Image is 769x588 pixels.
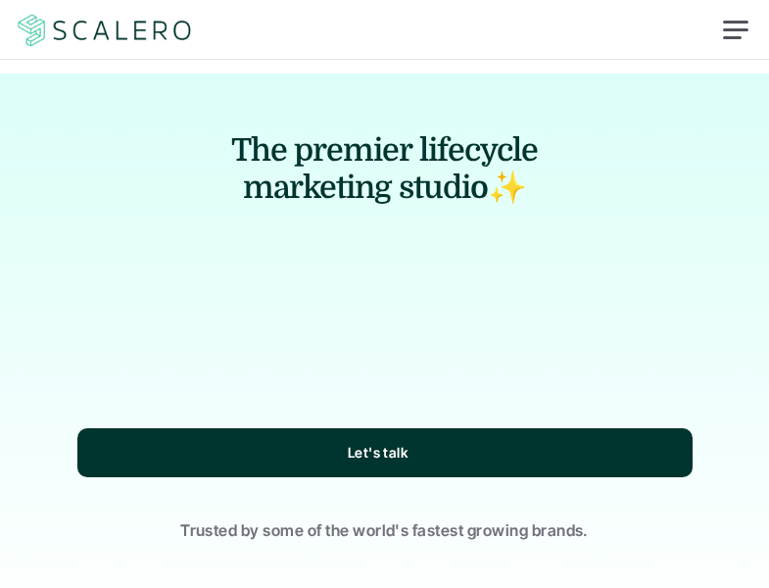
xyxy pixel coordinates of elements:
h1: The premier lifecycle marketing studio✨ [194,132,576,208]
img: Scalero company logotype [15,12,195,49]
a: Scalero company logotype [15,13,195,48]
p: From strategy to execution, we bring deep expertise in top lifecycle marketing platforms—[DOMAIN_... [238,227,532,428]
a: Let's talk [77,428,693,477]
p: Let's talk [348,442,408,463]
